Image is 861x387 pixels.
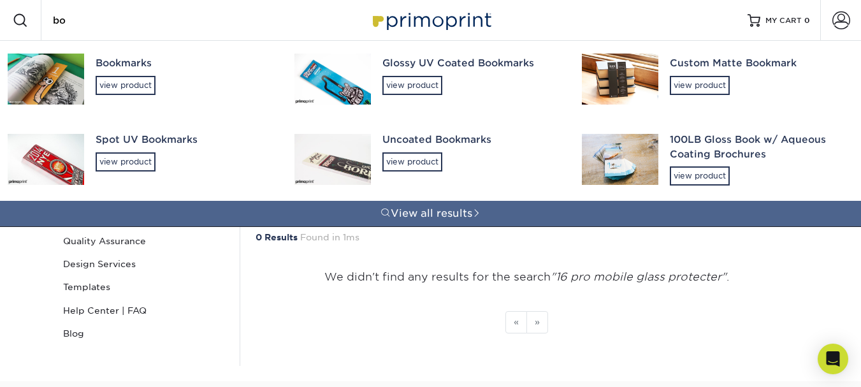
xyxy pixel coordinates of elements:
div: view product [670,76,730,95]
span: Found in 1ms [300,232,359,242]
a: Uncoated Bookmarksview product [287,117,574,201]
img: 100LB Gloss Book w/ Aqueous Coating Brochures [582,134,658,185]
a: Blog [58,322,230,345]
div: 100LB Gloss Book w/ Aqueous Coating Brochures [670,133,846,161]
a: 100LB Gloss Book w/ Aqueous Coating Brochuresview product [574,117,861,201]
div: view product [382,76,442,95]
a: Templates [58,275,230,298]
em: "16 pro mobile glass protecter" [551,270,727,283]
p: We didn't find any results for the search . [256,269,798,286]
strong: 0 Results [256,232,298,242]
div: Glossy UV Coated Bookmarks [382,56,558,71]
div: view product [96,76,156,95]
img: Spot UV Bookmarks [8,134,84,185]
div: Uncoated Bookmarks [382,133,558,147]
img: Custom Matte Bookmark [582,54,658,105]
a: Glossy UV Coated Bookmarksview product [287,41,574,117]
div: Open Intercom Messenger [818,344,848,374]
img: Bookmarks [8,54,84,105]
div: view product [96,152,156,172]
input: SEARCH PRODUCTS..... [52,13,176,28]
a: Help Center | FAQ [58,299,230,322]
div: view product [382,152,442,172]
div: Spot UV Bookmarks [96,133,271,147]
img: Uncoated Bookmarks [294,134,371,185]
img: Primoprint [367,6,495,34]
a: Custom Matte Bookmarkview product [574,41,861,117]
a: Design Services [58,252,230,275]
span: MY CART [765,15,802,26]
div: Bookmarks [96,56,271,71]
span: 0 [804,16,810,25]
img: Glossy UV Coated Bookmarks [294,54,371,105]
div: Custom Matte Bookmark [670,56,846,71]
div: view product [670,166,730,186]
a: Quality Assurance [58,230,230,252]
